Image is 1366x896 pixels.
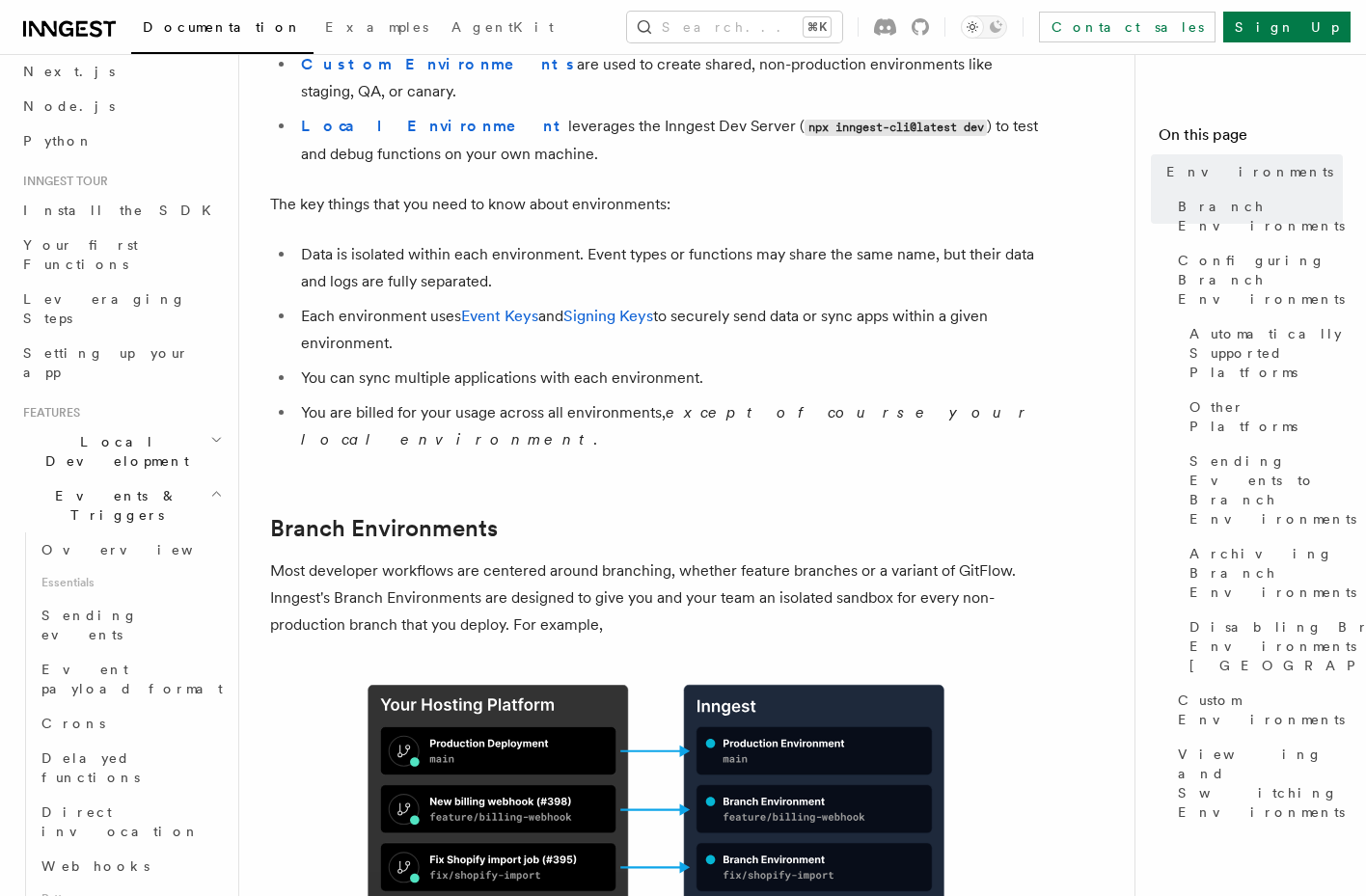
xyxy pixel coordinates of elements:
a: Crons [34,706,227,741]
span: Examples [325,19,428,35]
span: Delayed functions [41,750,140,785]
span: Viewing and Switching Environments [1178,745,1345,822]
a: Configuring Branch Environments [1170,243,1343,316]
p: Most developer workflows are centered around branching, whether feature branches or a variant of ... [270,557,1042,638]
span: AgentKit [451,19,554,35]
span: Configuring Branch Environments [1178,251,1345,309]
span: Overview [41,542,240,557]
span: Sending events [41,608,138,642]
a: Environments [1159,154,1343,189]
li: You can sync multiple applications with each environment. [295,365,1042,392]
span: Crons [41,716,105,731]
span: Python [23,133,94,149]
a: Setting up your app [15,336,227,390]
span: Node.js [23,98,115,114]
span: Other Platforms [1189,397,1343,436]
a: Documentation [131,6,314,54]
a: Local Environment [301,117,568,135]
kbd: ⌘K [804,17,831,37]
a: Automatically Supported Platforms [1182,316,1343,390]
span: Webhooks [41,858,150,874]
li: leverages the Inngest Dev Server ( ) to test and debug functions on your own machine. [295,113,1042,168]
button: Search...⌘K [627,12,842,42]
span: Direct invocation [41,804,200,839]
a: Branch Environments [270,515,498,542]
a: Disabling Branch Environments in [GEOGRAPHIC_DATA] [1182,610,1343,683]
a: Webhooks [34,849,227,883]
a: Overview [34,532,227,567]
span: Install the SDK [23,203,223,218]
span: Documentation [143,19,302,35]
a: Sending events [34,598,227,652]
li: are used to create shared, non-production environments like staging, QA, or canary. [295,51,1042,105]
span: Automatically Supported Platforms [1189,324,1343,382]
span: Inngest tour [15,174,108,189]
h4: On this page [1159,123,1343,154]
span: Event payload format [41,662,223,696]
span: Environments [1166,162,1333,181]
a: Python [15,123,227,158]
li: You are billed for your usage across all environments, . [295,399,1042,453]
a: Contact sales [1039,12,1216,42]
span: Setting up your app [23,345,189,380]
button: Local Development [15,424,227,478]
span: Leveraging Steps [23,291,186,326]
a: Branch Environments [1170,189,1343,243]
a: Signing Keys [563,307,653,325]
code: npx inngest-cli@latest dev [805,120,987,136]
li: Each environment uses and to securely send data or sync apps within a given environment. [295,303,1042,357]
a: Delayed functions [34,741,227,795]
a: Custom Environments [301,55,577,73]
a: Leveraging Steps [15,282,227,336]
span: Sending Events to Branch Environments [1189,451,1356,529]
a: Next.js [15,54,227,89]
a: Custom Environments [1170,683,1343,737]
span: Essentials [34,567,227,598]
span: Custom Environments [1178,691,1345,729]
span: Next.js [23,64,115,79]
a: Archiving Branch Environments [1182,536,1343,610]
button: Toggle dark mode [961,15,1007,39]
a: Your first Functions [15,228,227,282]
em: except of course your local environment [301,403,1033,448]
a: Direct invocation [34,795,227,849]
a: Sign Up [1223,12,1351,42]
a: Examples [314,6,440,52]
a: Other Platforms [1182,390,1343,444]
a: Event Keys [461,307,538,325]
a: Node.js [15,89,227,123]
li: Data is isolated within each environment. Event types or functions may share the same name, but t... [295,241,1042,295]
span: Events & Triggers [15,486,210,525]
p: The key things that you need to know about environments: [270,191,1042,218]
a: Event payload format [34,652,227,706]
a: Viewing and Switching Environments [1170,737,1343,829]
span: Archiving Branch Environments [1189,544,1356,602]
span: Features [15,405,80,421]
button: Events & Triggers [15,478,227,532]
span: Your first Functions [23,237,138,272]
span: Local Development [15,432,210,471]
a: Install the SDK [15,193,227,228]
a: AgentKit [440,6,565,52]
a: Sending Events to Branch Environments [1182,444,1343,536]
span: Branch Environments [1178,197,1345,235]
